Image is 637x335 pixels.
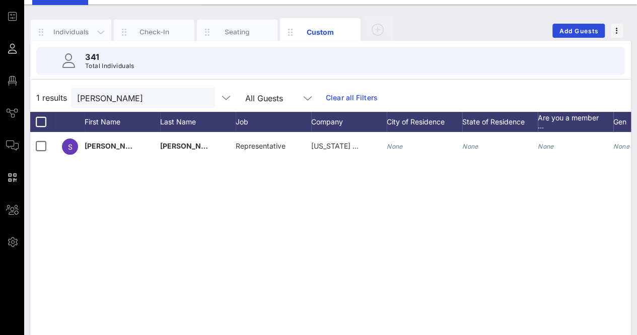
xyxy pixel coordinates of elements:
[387,112,462,132] div: City of Residence
[559,27,599,35] span: Add Guests
[236,112,311,132] div: Job
[85,142,144,150] span: [PERSON_NAME]
[68,143,73,151] span: S
[49,27,94,37] div: Individuals
[387,143,403,150] i: None
[311,142,437,150] span: [US_STATE] House of Representatives
[538,112,613,132] div: Are you a member …
[236,142,286,150] span: Representative
[462,143,478,150] i: None
[552,24,605,38] button: Add Guests
[326,92,378,103] a: Clear all Filters
[538,143,554,150] i: None
[85,51,134,63] p: 341
[239,88,320,108] div: All Guests
[613,143,629,150] i: None
[311,112,387,132] div: Company
[36,92,67,104] span: 1 results
[462,112,538,132] div: State of Residence
[132,27,177,37] div: Check-In
[85,61,134,71] p: Total Individuals
[160,142,220,150] span: [PERSON_NAME]
[215,27,260,37] div: Seating
[245,94,283,103] div: All Guests
[160,112,236,132] div: Last Name
[85,112,160,132] div: First Name
[298,27,343,37] div: Custom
